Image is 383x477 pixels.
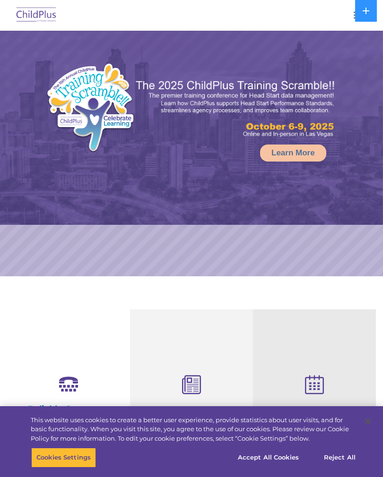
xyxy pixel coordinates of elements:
button: Close [357,411,378,432]
h4: Free Regional Meetings [260,405,369,416]
button: Reject All [310,448,369,468]
div: This website uses cookies to create a better user experience, provide statistics about user visit... [31,416,357,443]
h4: Child Development Assessments in ChildPlus [137,405,246,436]
button: Cookies Settings [31,448,96,468]
a: Learn More [260,145,326,162]
img: ChildPlus by Procare Solutions [14,4,59,26]
button: Accept All Cookies [233,448,304,468]
h4: Reliable Customer Support [14,404,123,425]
